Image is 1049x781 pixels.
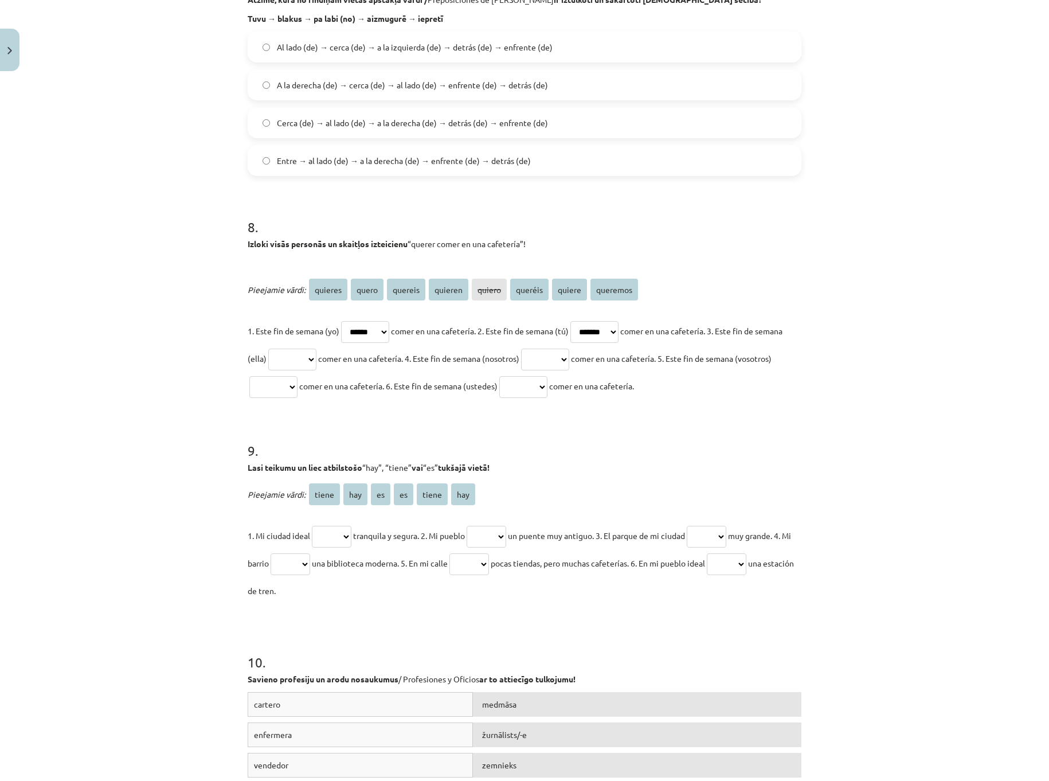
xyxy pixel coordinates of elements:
[263,119,270,127] input: Cerca (de) → al lado (de) → a la derecha (de) → detrás (de) → enfrente (de)
[309,483,340,505] span: tiene
[248,462,801,474] p: “hay”, “tiene” “es”
[263,81,270,89] input: A la derecha (de) → cerca (de) → al lado (de) → enfrente (de) → detrás (de)
[277,79,548,91] span: A la derecha (de) → cerca (de) → al lado (de) → enfrente (de) → detrás (de)
[549,381,634,391] span: comer en una cafetería.
[353,530,465,541] span: tranquila y segura. 2. Mi pueblo
[482,760,516,770] span: zemnieks
[248,673,801,685] p: / Profesiones y Oficios
[254,729,292,740] span: enfermera
[277,117,548,129] span: Cerca (de) → al lado (de) → a la derecha (de) → detrás (de) → enfrente (de)
[309,279,347,300] span: quieres
[263,157,270,165] input: Entre → al lado (de) → a la derecha (de) → enfrente (de) → detrás (de)
[438,462,490,472] strong: tukšajā vietā!
[248,462,362,472] strong: Lasi teikumu un liec atbilstošo
[248,674,398,684] strong: Savieno profesiju un arodu nosaukumus
[254,760,288,770] span: vendedor
[391,326,569,336] span: comer en una cafetería. 2. Este fin de semana (tú)
[254,699,280,709] span: cartero
[248,238,801,250] p: “querer comer en una cafetería”!
[590,279,638,300] span: queremos
[451,483,475,505] span: hay
[248,423,801,458] h1: 9 .
[412,462,423,472] strong: vai
[343,483,367,505] span: hay
[482,729,527,740] span: žurnālists/-e
[248,13,443,24] strong: Tuvu → blakus → pa labi (no) → aizmugurē → iepretī
[351,279,383,300] span: quero
[248,530,310,541] span: 1. Mi ciudad ideal
[417,483,448,505] span: tiene
[312,558,448,568] span: una biblioteca moderna. 5. En mi calle
[248,489,306,499] span: Pieejamie vārdi:
[371,483,390,505] span: es
[491,558,705,568] span: pocas tiendas, pero muchas cafeterías. 6. En mi pueblo ideal
[510,279,549,300] span: queréis
[7,47,12,54] img: icon-close-lesson-0947bae3869378f0d4975bcd49f059093ad1ed9edebbc8119c70593378902aed.svg
[387,279,425,300] span: quereis
[277,155,531,167] span: Entre → al lado (de) → a la derecha (de) → enfrente (de) → detrás (de)
[571,353,772,364] span: comer en una cafetería. 5. Este fin de semana (vosotros)
[394,483,413,505] span: es
[479,674,576,684] strong: ar to attiecīgo tulkojumu!
[552,279,587,300] span: quiere
[472,279,507,300] span: quiero
[263,44,270,51] input: Al lado (de) → cerca (de) → a la izquierda (de) → detrás (de) → enfrente (de)
[248,326,339,336] span: 1. Este fin de semana (yo)
[318,353,519,364] span: comer en una cafetería. 4. Este fin de semana (nosotros)
[277,41,553,53] span: Al lado (de) → cerca (de) → a la izquierda (de) → detrás (de) → enfrente (de)
[482,699,516,709] span: medmāsa
[429,279,468,300] span: quieren
[299,381,498,391] span: comer en una cafetería. 6. Este fin de semana (ustedes)
[248,239,408,249] strong: Izloki visās personās un skaitļos izteicienu
[508,530,685,541] span: un puente muy antiguo. 3. El parque de mi ciudad
[248,199,801,235] h1: 8 .
[248,284,306,295] span: Pieejamie vārdi:
[248,634,801,670] h1: 10 .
